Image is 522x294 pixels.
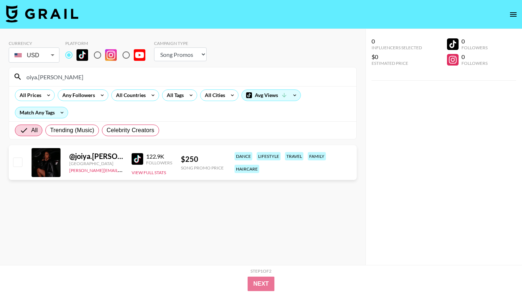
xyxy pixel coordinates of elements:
[285,152,303,160] div: travel
[461,45,488,50] div: Followers
[250,268,272,274] div: Step 1 of 2
[308,152,326,160] div: family
[134,49,145,61] img: YouTube
[6,5,78,22] img: Grail Talent
[200,90,227,101] div: All Cities
[132,170,166,175] button: View Full Stats
[372,53,422,60] div: $0
[132,153,143,165] img: TikTok
[69,152,123,161] div: @ joiya.[PERSON_NAME]
[15,107,68,118] div: Match Any Tags
[372,45,422,50] div: Influencers Selected
[69,161,123,166] div: [GEOGRAPHIC_DATA]
[257,152,281,160] div: lifestyle
[112,90,147,101] div: All Countries
[162,90,185,101] div: All Tags
[235,165,259,173] div: haircare
[154,41,207,46] div: Campaign Type
[486,258,513,285] iframe: Drift Widget Chat Controller
[181,165,224,171] div: Song Promo Price
[22,71,352,83] input: Search by User Name
[9,41,59,46] div: Currency
[50,126,94,135] span: Trending (Music)
[461,53,488,60] div: 0
[107,126,154,135] span: Celebrity Creators
[242,90,301,101] div: Avg Views
[146,153,172,160] div: 122.9K
[235,152,252,160] div: dance
[105,49,117,61] img: Instagram
[65,41,151,46] div: Platform
[31,126,38,135] span: All
[461,38,488,45] div: 0
[506,7,521,22] button: open drawer
[372,60,422,66] div: Estimated Price
[76,49,88,61] img: TikTok
[58,90,96,101] div: Any Followers
[69,166,211,173] a: [PERSON_NAME][EMAIL_ADDRESS][PERSON_NAME][DOMAIN_NAME]
[248,277,275,291] button: Next
[461,60,488,66] div: Followers
[15,90,43,101] div: All Prices
[146,160,172,165] div: Followers
[181,155,224,164] div: $ 250
[372,38,422,45] div: 0
[10,49,58,62] div: USD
